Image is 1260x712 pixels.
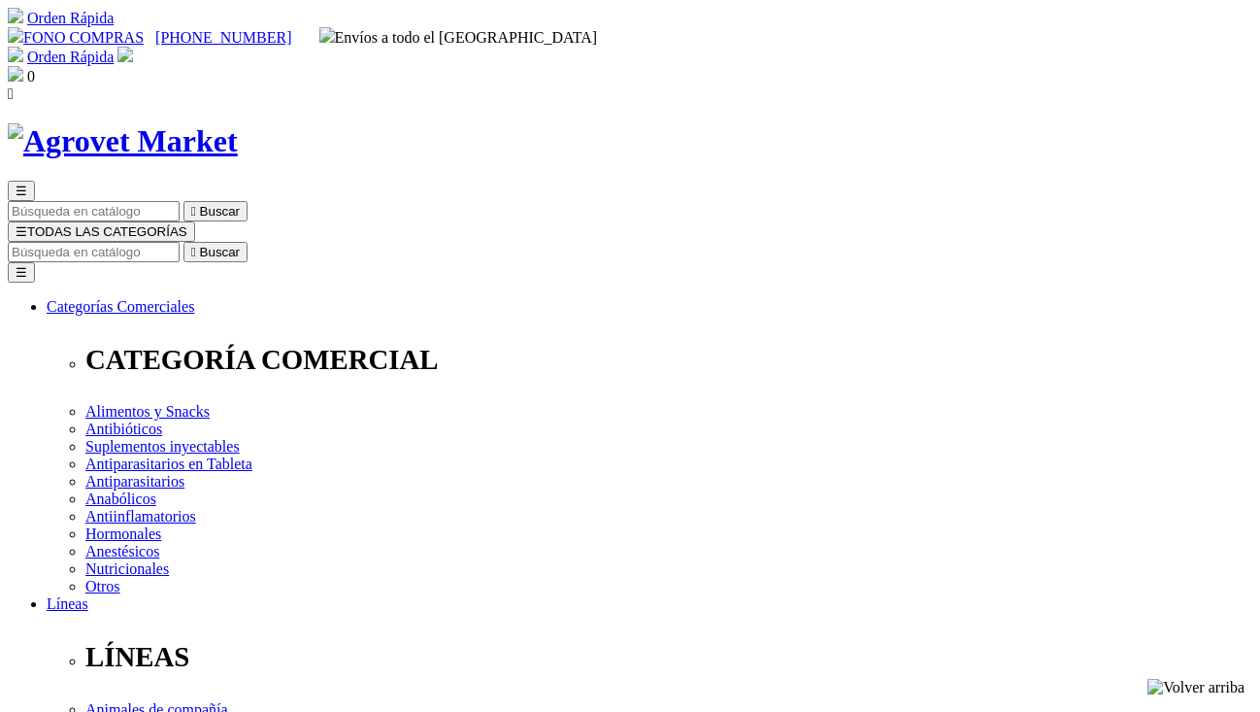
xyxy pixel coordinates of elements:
img: shopping-cart.svg [8,8,23,23]
a: [PHONE_NUMBER] [155,29,291,46]
input: Buscar [8,242,180,262]
a: Antibióticos [85,421,162,437]
button:  Buscar [183,242,248,262]
a: Antiparasitarios [85,473,184,490]
a: Líneas [47,595,88,612]
a: Antiparasitarios en Tableta [85,456,252,472]
span: ☰ [16,224,27,239]
img: shopping-cart.svg [8,47,23,62]
i:  [8,85,14,102]
img: shopping-bag.svg [8,66,23,82]
button: ☰ [8,181,35,201]
a: Categorías Comerciales [47,298,194,315]
button:  Buscar [183,201,248,221]
a: Orden Rápida [27,10,114,26]
span: 0 [27,68,35,85]
img: phone.svg [8,27,23,43]
span: Buscar [200,204,240,219]
a: Hormonales [85,526,161,542]
a: Anabólicos [85,491,156,507]
a: Acceda a su cuenta de cliente [117,49,133,65]
span: Buscar [200,245,240,259]
img: Agrovet Market [8,123,238,159]
span: ☰ [16,184,27,198]
span: Envíos a todo el [GEOGRAPHIC_DATA] [319,29,598,46]
input: Buscar [8,201,180,221]
a: Nutricionales [85,560,169,577]
i:  [191,204,196,219]
a: Otros [85,578,120,594]
img: Volver arriba [1147,679,1244,696]
a: FONO COMPRAS [8,29,144,46]
img: user.svg [117,47,133,62]
i:  [191,245,196,259]
p: LÍNEAS [85,641,1252,673]
img: delivery-truck.svg [319,27,335,43]
p: CATEGORÍA COMERCIAL [85,344,1252,376]
a: Antiinflamatorios [85,508,196,525]
a: Suplementos inyectables [85,438,240,455]
a: Orden Rápida [27,49,114,65]
button: ☰TODAS LAS CATEGORÍAS [8,221,195,242]
a: Alimentos y Snacks [85,403,210,420]
a: Anestésicos [85,543,159,559]
button: ☰ [8,262,35,283]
